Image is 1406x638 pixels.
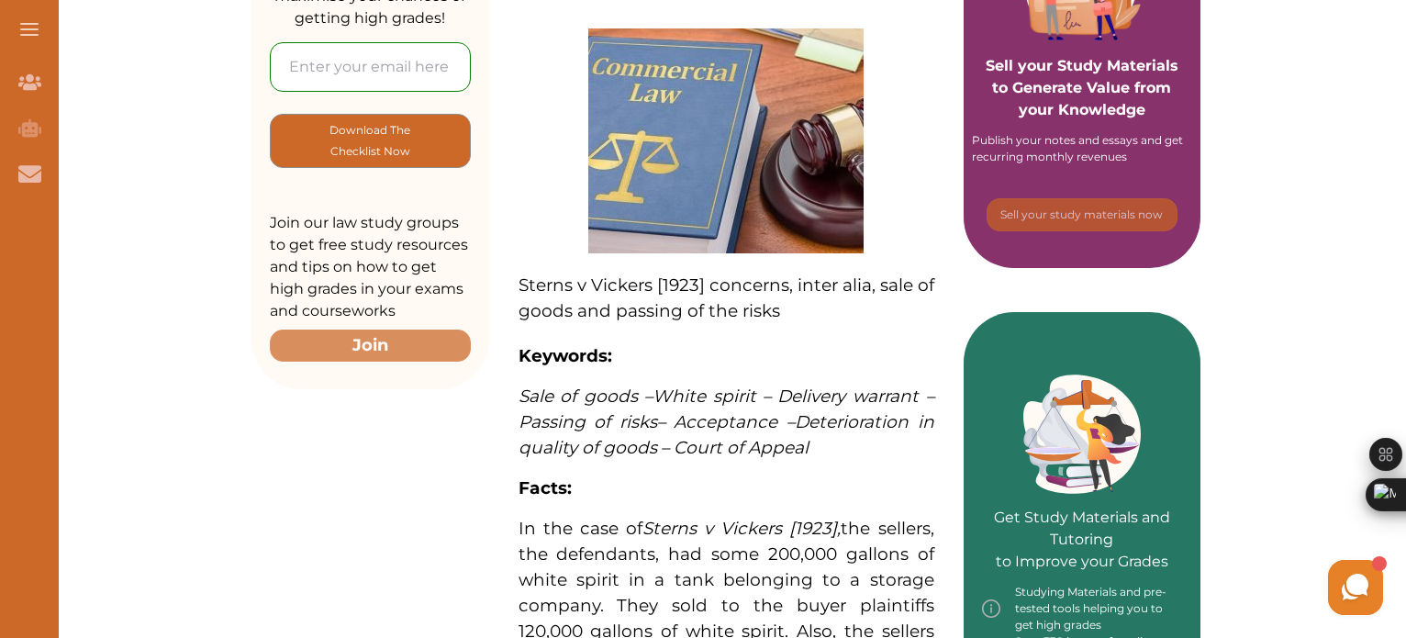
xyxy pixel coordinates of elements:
p: Get Study Materials and Tutoring to Improve your Grades [982,455,1183,573]
p: Join our law study groups to get free study resources and tips on how to get high grades in your ... [270,212,471,322]
span: White spirit [653,386,756,407]
em: , [642,518,841,539]
span: – Court of Appeal [661,437,809,458]
p: Sell your Study Materials to Generate Value from your Knowledge [982,4,1183,121]
span: Sterns v Vickers [1923] [642,518,837,539]
p: Sell your study materials now [1000,207,1163,223]
p: Download The Checklist Now [307,119,433,162]
input: Enter your email here [270,42,471,92]
span: Sale of goods – [519,386,653,407]
strong: Keywords: [519,345,612,366]
span: – Delivery warrant – [763,386,934,407]
span: Passing of risks [519,411,657,432]
span: Sterns v Vickers [1923] concerns, inter alia, sale of goods and passing of the risks [519,274,934,321]
button: Join [270,330,471,362]
img: Commercial-and-Agency-Law-feature-300x245.jpg [588,28,864,253]
strong: Facts: [519,477,572,498]
img: Green card image [1023,375,1141,494]
button: [object Object] [987,198,1177,231]
iframe: HelpCrunch [965,555,1388,620]
div: Publish your notes and essays and get recurring monthly revenues [972,132,1192,165]
span: – Acceptance – [657,411,795,432]
button: [object Object] [270,114,471,168]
